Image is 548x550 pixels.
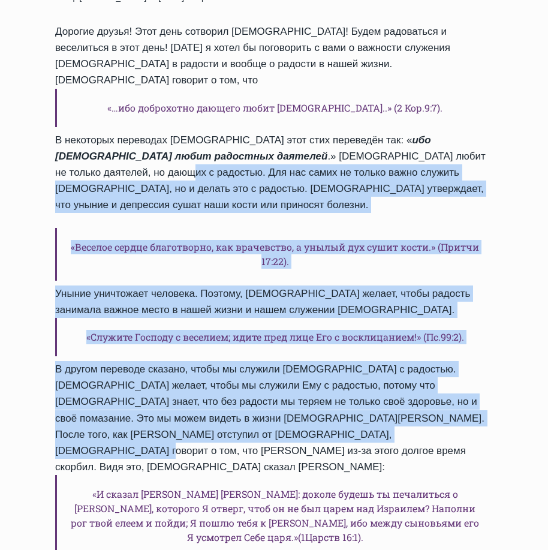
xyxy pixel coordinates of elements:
[55,89,493,127] h6: «…ибо доброхотно дающего любит [DEMOGRAPHIC_DATA]..» (2 Кор.9:7).
[55,318,493,356] h6: «Служите Господу с веселием; идите пред лице Его с восклицанием!» (Пс.99:2).
[55,134,431,162] em: ибо [DEMOGRAPHIC_DATA] любит радостных даятелей
[55,228,493,281] h6: «Веселое сердце благотворно, как врачевство, а унылый дух сушит кости.» (Притчи 17:22).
